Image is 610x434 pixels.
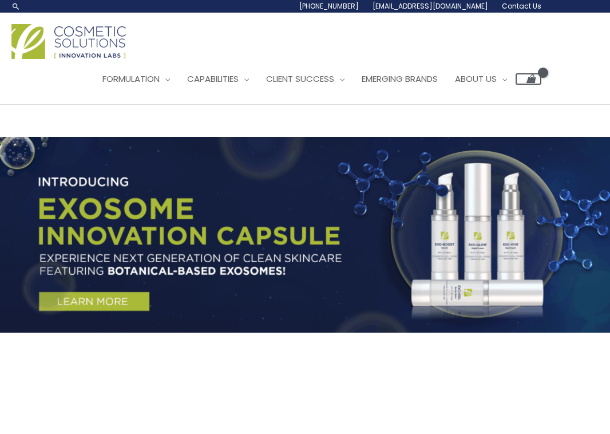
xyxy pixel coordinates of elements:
a: View Shopping Cart, empty [516,73,541,85]
span: About Us [455,73,497,85]
span: Formulation [102,73,160,85]
a: Emerging Brands [353,62,446,96]
a: Formulation [94,62,179,96]
span: [PHONE_NUMBER] [299,1,359,11]
span: Client Success [266,73,334,85]
span: Capabilities [187,73,239,85]
a: About Us [446,62,516,96]
img: Cosmetic Solutions Logo [11,24,126,59]
span: [EMAIL_ADDRESS][DOMAIN_NAME] [373,1,488,11]
a: Capabilities [179,62,258,96]
span: Emerging Brands [362,73,438,85]
a: Client Success [258,62,353,96]
a: Search icon link [11,2,21,11]
span: Contact Us [502,1,541,11]
nav: Site Navigation [85,62,541,96]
